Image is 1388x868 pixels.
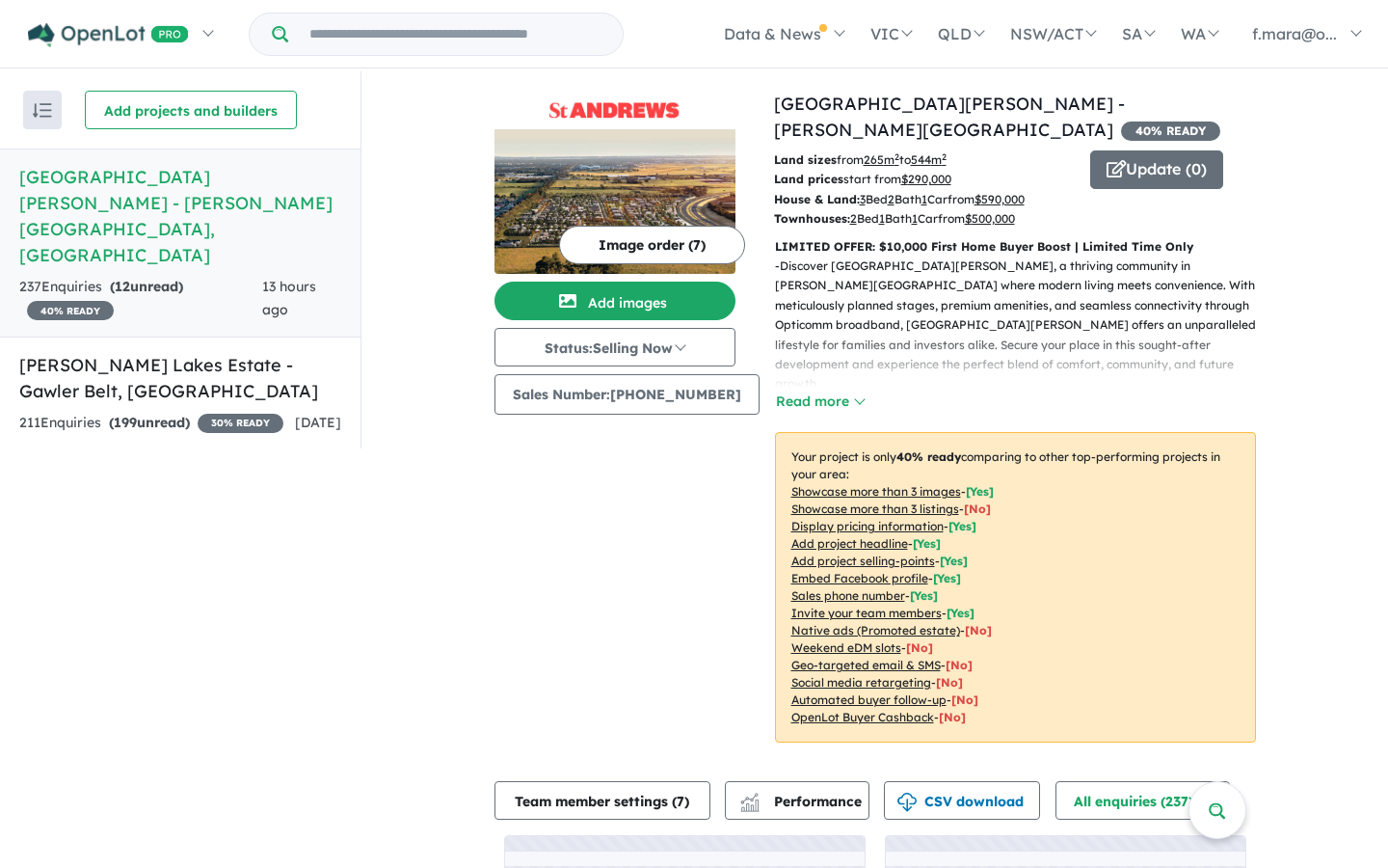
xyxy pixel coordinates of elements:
[940,554,968,568] span: [ Yes ]
[1090,150,1223,189] button: Update (0)
[110,278,183,295] strong: ( unread)
[494,781,710,820] button: Team member settings (7)
[906,640,933,655] span: [No]
[115,278,130,295] span: 12
[114,414,137,431] span: 199
[946,658,973,672] span: [No]
[725,781,869,820] button: Performance
[292,14,619,55] input: Try estate name, suburb, builder or developer
[884,781,1040,820] button: CSV download
[494,91,735,274] a: St Andrews Estate - Andrews Farm LogoSt Andrews Estate - Andrews Farm
[933,571,961,585] span: [ Yes ]
[775,391,866,413] button: Read more
[860,192,866,206] u: 3
[775,257,1271,394] p: - Discover [GEOGRAPHIC_DATA][PERSON_NAME], a thriving community in [PERSON_NAME][GEOGRAPHIC_DATA]...
[947,606,974,620] span: [ Yes ]
[974,192,1025,206] u: $ 590,000
[888,192,894,206] u: 2
[864,152,899,167] u: 265 m
[295,414,341,431] span: [DATE]
[791,606,942,620] u: Invite your team members
[899,152,947,167] span: to
[1121,122,1220,141] span: 40 % READY
[198,414,283,433] span: 30 % READY
[262,278,316,318] span: 13 hours ago
[791,536,908,551] u: Add project headline
[19,412,283,435] div: 211 Enquir ies
[896,449,961,464] b: 40 % ready
[965,211,1015,226] u: $ 500,000
[910,588,938,603] span: [ Yes ]
[791,640,901,655] u: Weekend eDM slots
[494,328,735,366] button: Status:Selling Now
[774,172,843,186] b: Land prices
[791,519,944,533] u: Display pricing information
[942,151,947,162] sup: 2
[939,710,966,724] span: [No]
[775,432,1256,743] p: Your project is only comparing to other top-performing projects in your area: - - - - - - - - - -...
[494,282,735,320] button: Add images
[774,152,837,167] b: Land sizes
[775,237,1256,257] p: LIMITED OFFER: $10,000 First Home Buyer Boost | Limited Time Only
[677,793,684,810] span: 7
[740,800,760,812] img: bar-chart.svg
[1252,24,1337,43] span: f.mara@o...
[1055,781,1230,820] button: All enquiries (237)
[965,623,992,637] span: [No]
[774,209,1076,229] p: Bed Bath Car from
[879,211,885,226] u: 1
[964,502,991,516] span: [ No ]
[948,519,976,533] span: [ Yes ]
[901,172,951,186] u: $ 290,000
[774,192,860,206] b: House & Land:
[774,190,1076,209] p: Bed Bath Car from
[921,192,927,206] u: 1
[774,93,1125,141] a: [GEOGRAPHIC_DATA][PERSON_NAME] - [PERSON_NAME][GEOGRAPHIC_DATA]
[19,352,341,404] h5: [PERSON_NAME] Lakes Estate - Gawler Belt , [GEOGRAPHIC_DATA]
[559,226,745,264] button: Image order (7)
[791,554,935,568] u: Add project selling-points
[911,152,947,167] u: 544 m
[791,658,941,672] u: Geo-targeted email & SMS
[494,374,760,415] button: Sales Number:[PHONE_NUMBER]
[912,211,918,226] u: 1
[966,484,994,499] span: [ Yes ]
[774,150,1076,170] p: from
[791,588,905,603] u: Sales phone number
[850,211,857,226] u: 2
[791,623,960,637] u: Native ads (Promoted estate)
[109,414,190,431] strong: ( unread)
[19,276,262,322] div: 237 Enquir ies
[85,91,297,129] button: Add projects and builders
[28,23,189,47] img: Openlot PRO Logo White
[740,793,758,803] img: line-chart.svg
[791,710,934,724] u: OpenLot Buyer Cashback
[494,129,735,274] img: St Andrews Estate - Andrews Farm
[743,793,862,810] span: Performance
[791,692,947,707] u: Automated buyer follow-up
[791,675,931,690] u: Social media retargeting
[894,151,899,162] sup: 2
[774,211,850,226] b: Townhouses:
[33,103,52,118] img: sort.svg
[791,571,928,585] u: Embed Facebook profile
[897,793,917,812] img: download icon
[791,484,961,499] u: Showcase more than 3 images
[502,98,728,122] img: St Andrews Estate - Andrews Farm Logo
[951,692,978,707] span: [No]
[791,502,959,516] u: Showcase more than 3 listings
[19,164,341,268] h5: [GEOGRAPHIC_DATA][PERSON_NAME] - [PERSON_NAME][GEOGRAPHIC_DATA] , [GEOGRAPHIC_DATA]
[936,675,963,690] span: [No]
[774,170,1076,189] p: start from
[913,536,941,551] span: [ Yes ]
[27,301,114,320] span: 40 % READY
